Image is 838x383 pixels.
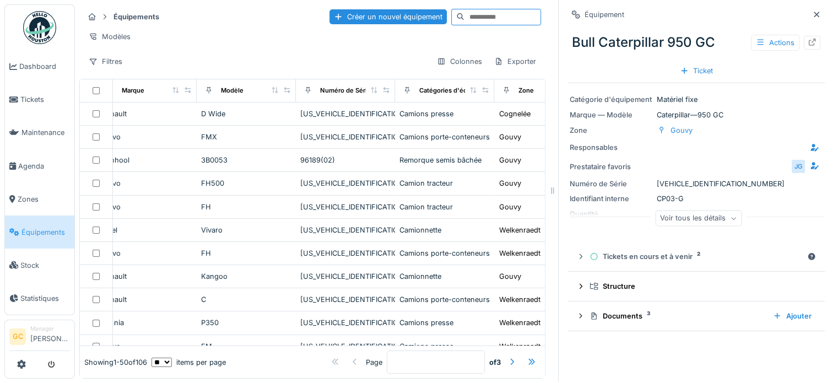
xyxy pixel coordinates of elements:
div: Exporter [489,53,541,69]
span: Zones [18,194,70,204]
div: Catégorie d'équipement [570,94,652,105]
div: [US_VEHICLE_IDENTIFICATION_NUMBER]-01 [300,317,391,328]
a: GC Manager[PERSON_NAME] [9,325,70,351]
div: Numéro de Série [570,179,652,189]
div: [US_VEHICLE_IDENTIFICATION_NUMBER] [300,271,391,282]
img: Badge_color-CXgf-gQk.svg [23,11,56,44]
div: Welkenraedt [499,294,540,305]
div: [US_VEHICLE_IDENTIFICATION_NUMBER]-01 [300,225,391,235]
summary: Documents3Ajouter [572,306,820,326]
div: [US_VEHICLE_IDENTIFICATION_NUMBER]-01 [300,178,391,188]
div: Gouvy [499,202,521,212]
div: Renault [102,294,192,305]
div: Manager [30,325,70,333]
span: Dashboard [19,61,70,72]
span: Équipements [21,227,70,238]
div: Cognelée [499,109,531,119]
div: Gouvy [499,271,521,282]
div: 3B0053 [201,155,291,165]
div: Welkenraedt [499,341,540,352]
div: Volvo [102,248,192,258]
div: [VEHICLE_IDENTIFICATION_NUMBER] [570,179,823,189]
summary: Tickets en cours et à venir2 [572,246,820,267]
div: Structure [590,281,812,292]
a: Équipements [5,215,74,249]
summary: Structure [572,276,820,296]
span: Statistiques [20,293,70,304]
div: Gouvy [499,132,521,142]
div: Équipement [585,9,624,20]
div: [US_VEHICLE_IDENTIFICATION_NUMBER]-01 [300,294,391,305]
div: Camions presse [399,317,490,328]
span: Maintenance [21,127,70,138]
div: Volvo [102,202,192,212]
div: Ticket [675,63,717,78]
div: [US_VEHICLE_IDENTIFICATION_NUMBER]-01 [300,132,391,142]
a: Zones [5,182,74,215]
a: Dashboard [5,50,74,83]
div: Identifiant interne [570,193,652,204]
div: Renault [102,109,192,119]
div: Camion tracteur [399,202,490,212]
div: Caterpillar — 950 GC [570,110,823,120]
div: Opel [102,225,192,235]
div: Camions presse [399,341,490,352]
li: [PERSON_NAME] [30,325,70,348]
div: Camionnette [399,225,490,235]
a: Maintenance [5,116,74,149]
div: Bull Caterpillar 950 GC [567,28,825,57]
div: FM [201,341,291,352]
div: Zone [570,125,652,136]
a: Agenda [5,149,74,182]
div: Filtres [84,53,127,69]
div: Scania [102,317,192,328]
div: [US_VEHICLE_IDENTIFICATION_NUMBER]-01 [300,202,391,212]
div: Prestataire favoris [570,161,652,172]
div: Renault [102,271,192,282]
div: Camions presse [399,109,490,119]
div: Remorque semis bâchée [399,155,490,165]
div: Showing 1 - 50 of 106 [84,357,147,368]
div: [US_VEHICLE_IDENTIFICATION_NUMBER]-01 [300,248,391,258]
div: Zone [518,86,534,95]
div: Gouvy [671,125,693,136]
div: Vivaro [201,225,291,235]
div: items per page [152,357,226,368]
div: Numéro de Série [320,86,371,95]
div: Camions porte-conteneurs [399,294,490,305]
div: Documents [590,311,764,321]
div: Volvo [102,341,192,352]
li: GC [9,328,26,345]
div: Tickets en cours et à venir [590,251,803,262]
div: Camion tracteur [399,178,490,188]
div: CP03-G [570,193,823,204]
div: Modèle [221,86,244,95]
span: Tickets [20,94,70,105]
div: Responsables [570,142,652,153]
div: Page [366,357,382,368]
div: Colonnes [432,53,487,69]
div: Créer un nouvel équipement [329,9,447,24]
div: FH [201,248,291,258]
div: [US_VEHICLE_IDENTIFICATION_NUMBER]-01 [300,341,391,352]
div: Gouvy [499,155,521,165]
div: Matériel fixe [570,94,823,105]
div: Actions [751,35,799,51]
div: D Wide [201,109,291,119]
div: Catégories d'équipement [419,86,496,95]
div: FH [201,202,291,212]
span: Stock [20,260,70,271]
strong: Équipements [109,12,164,22]
div: Volvo [102,178,192,188]
div: Voir tous les détails [655,211,742,226]
strong: of 3 [489,357,501,368]
div: Ajouter [769,309,816,323]
a: Stock [5,249,74,282]
div: Welkenraedt [499,248,540,258]
div: Marque — Modèle [570,110,652,120]
div: JG [791,159,806,174]
div: Kangoo [201,271,291,282]
div: C [201,294,291,305]
div: Volvo [102,132,192,142]
div: Camions porte-conteneurs [399,248,490,258]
